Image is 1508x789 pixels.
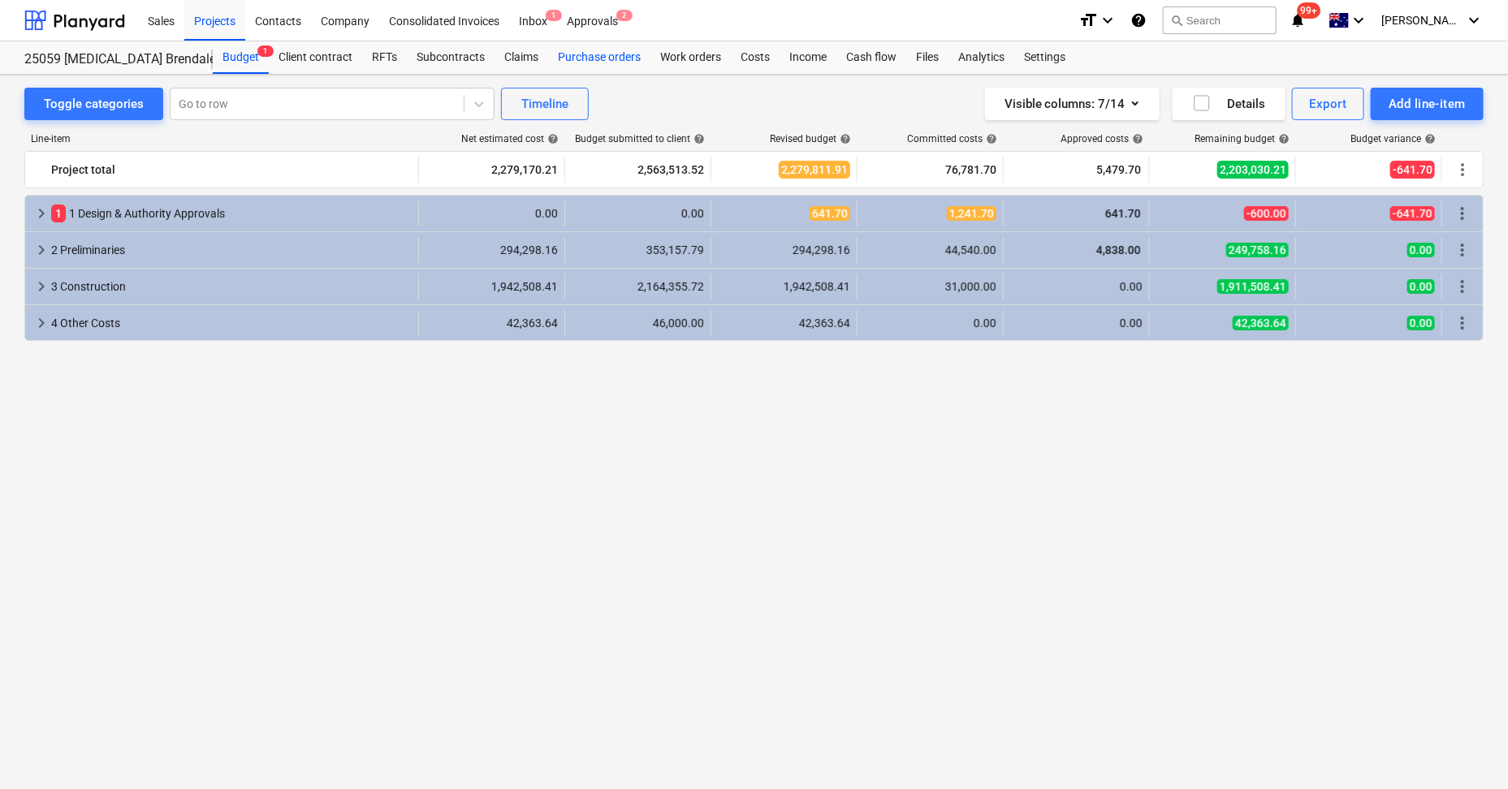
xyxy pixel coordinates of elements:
span: More actions [1453,277,1472,296]
span: 1 [51,205,66,222]
span: help [544,133,559,144]
span: [PERSON_NAME] [1381,14,1463,27]
div: Line-item [24,133,420,144]
div: 42,363.64 [426,317,558,330]
a: Cash flow [836,41,906,74]
span: keyboard_arrow_right [32,277,51,296]
div: 1 Design & Authority Approvals [51,200,412,226]
div: 25059 [MEDICAL_DATA] Brendale Re-roof and New Shed [24,51,193,68]
a: Analytics [948,41,1014,74]
span: 1 [546,10,562,21]
span: 4,838.00 [1095,244,1143,257]
div: Net estimated cost [461,133,559,144]
i: format_size [1078,11,1098,30]
span: 0.00 [1407,316,1435,330]
iframe: Chat Widget [1427,711,1508,789]
span: 641.70 [810,206,850,221]
div: Approved costs [1061,133,1143,144]
div: Revised budget [770,133,851,144]
span: help [1421,133,1436,144]
span: More actions [1453,160,1472,179]
div: Visible columns : 7/14 [1005,93,1140,114]
i: keyboard_arrow_down [1098,11,1117,30]
span: More actions [1453,313,1472,333]
span: keyboard_arrow_right [32,240,51,260]
a: RFTs [362,41,407,74]
span: help [690,133,705,144]
div: 4 Other Costs [51,310,412,336]
i: notifications [1290,11,1306,30]
div: 2,279,170.21 [426,157,558,183]
div: 0.00 [1010,317,1143,330]
button: Details [1173,88,1285,120]
span: 249,758.16 [1226,243,1289,257]
span: 0.00 [1407,243,1435,257]
div: Export [1310,93,1347,114]
div: Budget submitted to client [575,133,705,144]
span: keyboard_arrow_right [32,313,51,333]
div: 0.00 [426,207,558,220]
div: 0.00 [1010,280,1143,293]
div: 44,540.00 [864,244,996,257]
span: 2,203,030.21 [1217,161,1289,179]
div: 46,000.00 [572,317,704,330]
div: 31,000.00 [864,280,996,293]
span: 2 [616,10,633,21]
span: help [1275,133,1290,144]
span: 42,363.64 [1233,316,1289,330]
span: More actions [1453,240,1472,260]
div: 2,563,513.52 [572,157,704,183]
span: keyboard_arrow_right [32,204,51,223]
span: 1,911,508.41 [1217,279,1289,294]
span: 2,279,811.91 [779,161,850,179]
button: Toggle categories [24,88,163,120]
div: 3 Construction [51,274,412,300]
a: Claims [495,41,548,74]
span: help [836,133,851,144]
div: Client contract [269,41,362,74]
span: -600.00 [1244,206,1289,221]
a: Purchase orders [548,41,650,74]
span: More actions [1453,204,1472,223]
div: 1,942,508.41 [426,280,558,293]
button: Export [1292,88,1365,120]
div: Budget [213,41,269,74]
a: Files [906,41,948,74]
i: keyboard_arrow_down [1464,11,1484,30]
div: Timeline [521,93,568,114]
a: Work orders [650,41,731,74]
span: search [1170,14,1183,27]
a: Costs [731,41,780,74]
div: 353,157.79 [572,244,704,257]
div: 2 Preliminaries [51,237,412,263]
i: keyboard_arrow_down [1349,11,1368,30]
span: 99+ [1298,2,1321,19]
button: Add line-item [1371,88,1484,120]
div: Committed costs [907,133,997,144]
div: 294,298.16 [426,244,558,257]
span: -641.70 [1390,206,1435,221]
button: Timeline [501,88,589,120]
div: 1,942,508.41 [718,280,850,293]
button: Search [1163,6,1277,34]
a: Settings [1014,41,1075,74]
div: 2,164,355.72 [572,280,704,293]
div: 0.00 [572,207,704,220]
span: -641.70 [1390,161,1435,179]
div: 294,298.16 [718,244,850,257]
div: Details [1192,93,1266,114]
span: 5,479.70 [1095,162,1143,178]
a: Subcontracts [407,41,495,74]
button: Visible columns:7/14 [985,88,1160,120]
